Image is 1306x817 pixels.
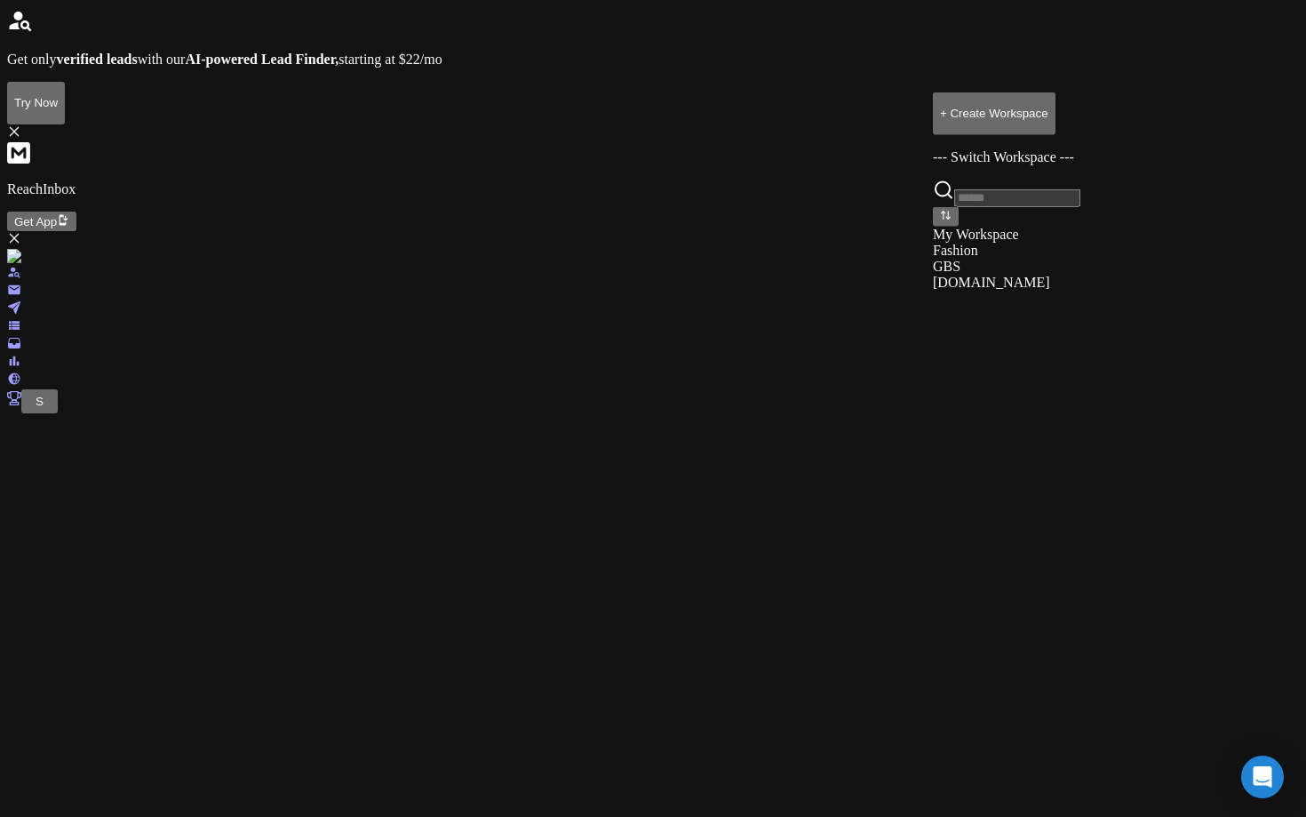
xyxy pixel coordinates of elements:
strong: verified leads [57,52,138,67]
button: Sort by Sort A-Z [933,206,959,226]
div: [DOMAIN_NAME] [933,274,1080,290]
img: logo [7,249,46,265]
span: S [36,395,44,408]
div: Open Intercom Messenger [1241,756,1284,798]
div: My Workspace [933,226,1080,242]
button: S [21,389,58,413]
div: GBS [933,258,1080,274]
p: Try Now [14,96,58,109]
button: + Create Workspace [933,92,1055,135]
div: Fashion [933,242,1080,258]
strong: AI-powered Lead Finder, [185,52,338,67]
p: Get only with our starting at $22/mo [7,52,1299,68]
p: + Create Workspace [940,107,1048,120]
button: Get App [7,212,76,231]
p: --- Switch Workspace --- [933,148,1080,164]
button: Try Now [7,82,65,124]
p: ReachInbox [7,181,1299,197]
button: S [28,392,51,411]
